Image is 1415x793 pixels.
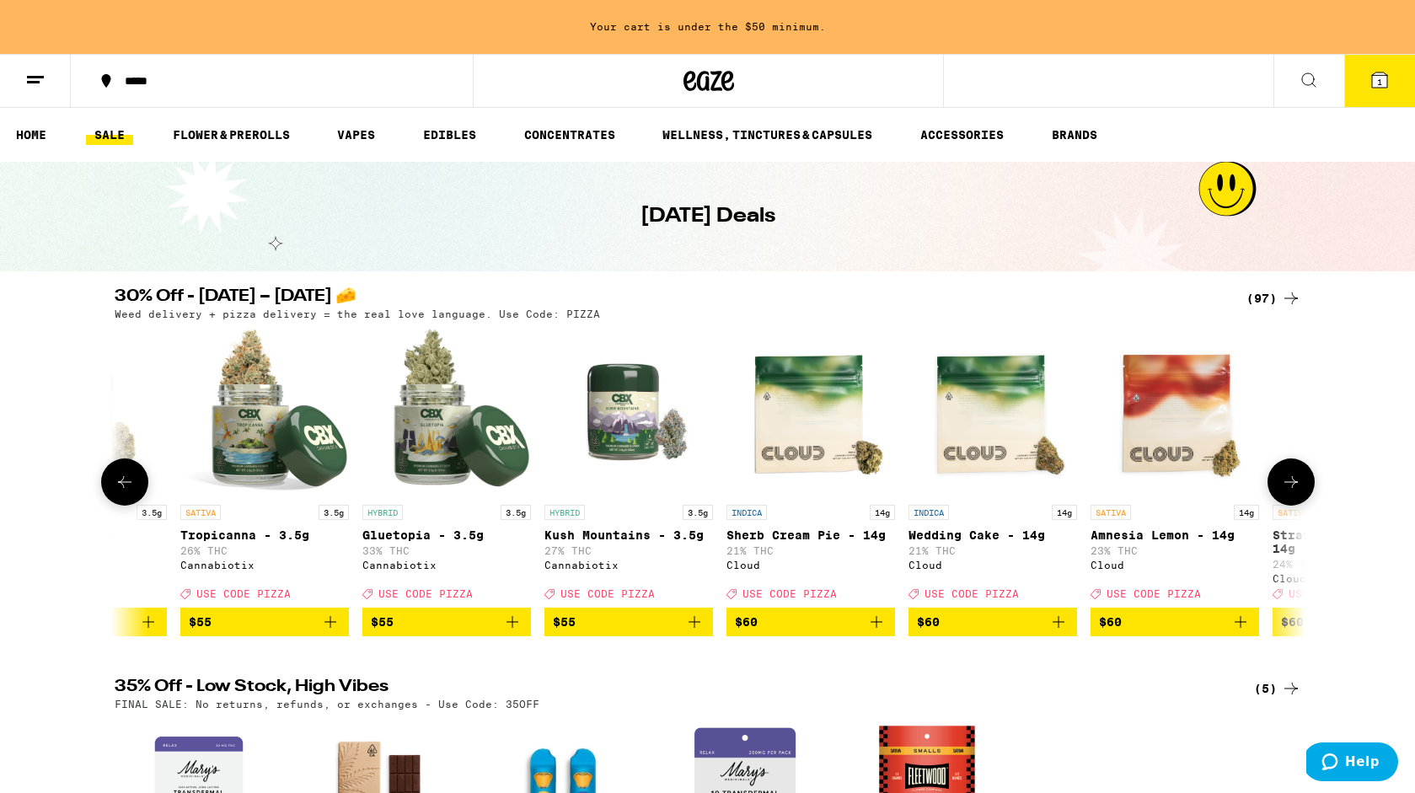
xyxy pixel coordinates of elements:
p: 14g [870,505,895,520]
p: Gluetopia - 3.5g [362,528,531,542]
button: BRANDS [1043,125,1106,145]
p: 33% THC [362,545,531,556]
div: Cloud [908,560,1077,571]
button: Add to bag [908,608,1077,636]
img: Cloud - Wedding Cake - 14g [908,328,1077,496]
a: Open page for Kush Mountains - 3.5g from Cannabiotix [544,328,713,608]
p: INDICA [726,505,767,520]
p: Wedding Cake - 14g [908,528,1077,542]
a: Open page for Wedding Cake - 14g from Cloud [908,328,1077,608]
span: USE CODE PIZZA [1107,588,1201,599]
button: Add to bag [544,608,713,636]
h2: 35% Off - Low Stock, High Vibes [115,678,1219,699]
button: Add to bag [726,608,895,636]
p: 14g [1234,505,1259,520]
span: $60 [917,615,940,629]
img: Cloud - Sherb Cream Pie - 14g [726,328,895,496]
a: (97) [1246,288,1301,308]
h2: 30% Off - [DATE] – [DATE] 🧀 [115,288,1219,308]
img: Cloud - Amnesia Lemon - 14g [1091,328,1259,496]
h1: [DATE] Deals [641,202,775,231]
span: $60 [735,615,758,629]
a: (5) [1254,678,1301,699]
p: Tropicanna - 3.5g [180,528,349,542]
span: $55 [553,615,576,629]
p: 14g [1052,505,1077,520]
span: USE CODE PIZZA [742,588,837,599]
p: 23% THC [1091,545,1259,556]
div: Cannabiotix [362,560,531,571]
a: Open page for Sherb Cream Pie - 14g from Cloud [726,328,895,608]
p: Sherb Cream Pie - 14g [726,528,895,542]
button: Add to bag [1091,608,1259,636]
a: HOME [8,125,55,145]
img: Cannabiotix - Gluetopia - 3.5g [362,328,531,496]
img: Cannabiotix - Tropicanna - 3.5g [180,328,349,496]
a: Open page for Tropicanna - 3.5g from Cannabiotix [180,328,349,608]
p: 21% THC [908,545,1077,556]
div: Cannabiotix [180,560,349,571]
a: VAPES [329,125,383,145]
a: FLOWER & PREROLLS [164,125,298,145]
div: Cannabiotix [544,560,713,571]
p: 26% THC [180,545,349,556]
span: USE CODE PIZZA [378,588,473,599]
span: $60 [1099,615,1122,629]
div: Cloud [726,560,895,571]
p: 3.5g [319,505,349,520]
p: Amnesia Lemon - 14g [1091,528,1259,542]
span: USE CODE PIZZA [1289,588,1383,599]
p: 3.5g [683,505,713,520]
span: $55 [189,615,212,629]
span: $55 [371,615,394,629]
p: 3.5g [137,505,167,520]
p: Kush Mountains - 3.5g [544,528,713,542]
span: $60 [1281,615,1304,629]
p: SATIVA [180,505,221,520]
span: USE CODE PIZZA [196,588,291,599]
button: 1 [1344,55,1415,107]
p: HYBRID [544,505,585,520]
p: HYBRID [362,505,403,520]
a: SALE [86,125,133,145]
a: EDIBLES [415,125,485,145]
p: SATIVA [1273,505,1313,520]
p: INDICA [908,505,949,520]
button: Add to bag [362,608,531,636]
p: 27% THC [544,545,713,556]
a: WELLNESS, TINCTURES & CAPSULES [654,125,881,145]
span: USE CODE PIZZA [560,588,655,599]
a: Open page for Gluetopia - 3.5g from Cannabiotix [362,328,531,608]
p: Weed delivery + pizza delivery = the real love language. Use Code: PIZZA [115,308,600,319]
iframe: Opens a widget where you can find more information [1306,742,1398,785]
span: USE CODE PIZZA [925,588,1019,599]
a: Open page for Amnesia Lemon - 14g from Cloud [1091,328,1259,608]
img: Cannabiotix - Kush Mountains - 3.5g [544,328,713,496]
div: Cloud [1091,560,1259,571]
span: 1 [1377,77,1382,87]
p: SATIVA [1091,505,1131,520]
a: ACCESSORIES [912,125,1012,145]
p: FINAL SALE: No returns, refunds, or exchanges - Use Code: 35OFF [115,699,539,710]
p: 21% THC [726,545,895,556]
button: Add to bag [180,608,349,636]
a: CONCENTRATES [516,125,624,145]
p: 3.5g [501,505,531,520]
